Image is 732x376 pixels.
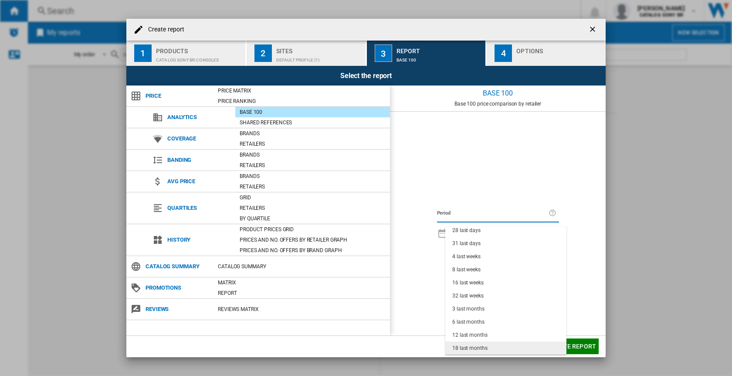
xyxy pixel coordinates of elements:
[452,279,484,287] div: 16 last weeks
[452,305,485,313] div: 3 last months
[452,292,484,300] div: 32 last weeks
[452,318,485,326] div: 6 last months
[452,253,481,260] div: 4 last weeks
[452,227,481,234] div: 28 last days
[452,345,488,352] div: 18 last months
[452,332,488,339] div: 12 last months
[452,266,481,273] div: 8 last weeks
[452,240,481,247] div: 31 last days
